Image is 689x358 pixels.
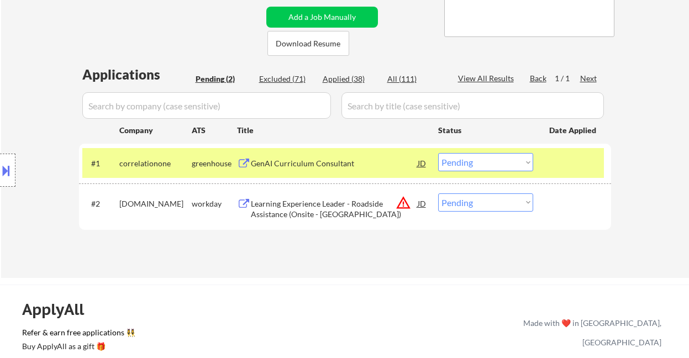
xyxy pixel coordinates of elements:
div: JD [417,193,428,213]
div: Applied (38) [323,73,378,85]
input: Search by title (case sensitive) [341,92,604,119]
div: Made with ❤️ in [GEOGRAPHIC_DATA], [GEOGRAPHIC_DATA] [519,313,661,352]
div: Next [580,73,598,84]
input: Search by company (case sensitive) [82,92,331,119]
div: greenhouse [192,158,237,169]
button: Add a Job Manually [266,7,378,28]
div: Back [530,73,548,84]
div: Status [438,120,533,140]
div: Date Applied [549,125,598,136]
div: All (111) [387,73,443,85]
div: Title [237,125,428,136]
a: Refer & earn free applications 👯‍♀️ [22,329,292,340]
div: View All Results [458,73,517,84]
button: warning_amber [396,195,411,210]
div: GenAI Curriculum Consultant [251,158,418,169]
div: Learning Experience Leader - Roadside Assistance (Onsite - [GEOGRAPHIC_DATA]) [251,198,418,220]
div: 1 / 1 [555,73,580,84]
div: ApplyAll [22,300,97,319]
div: Pending (2) [196,73,251,85]
button: Download Resume [267,31,349,56]
div: Excluded (71) [259,73,314,85]
div: ATS [192,125,237,136]
div: JD [417,153,428,173]
div: workday [192,198,237,209]
a: Buy ApplyAll as a gift 🎁 [22,340,133,354]
div: Buy ApplyAll as a gift 🎁 [22,343,133,350]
